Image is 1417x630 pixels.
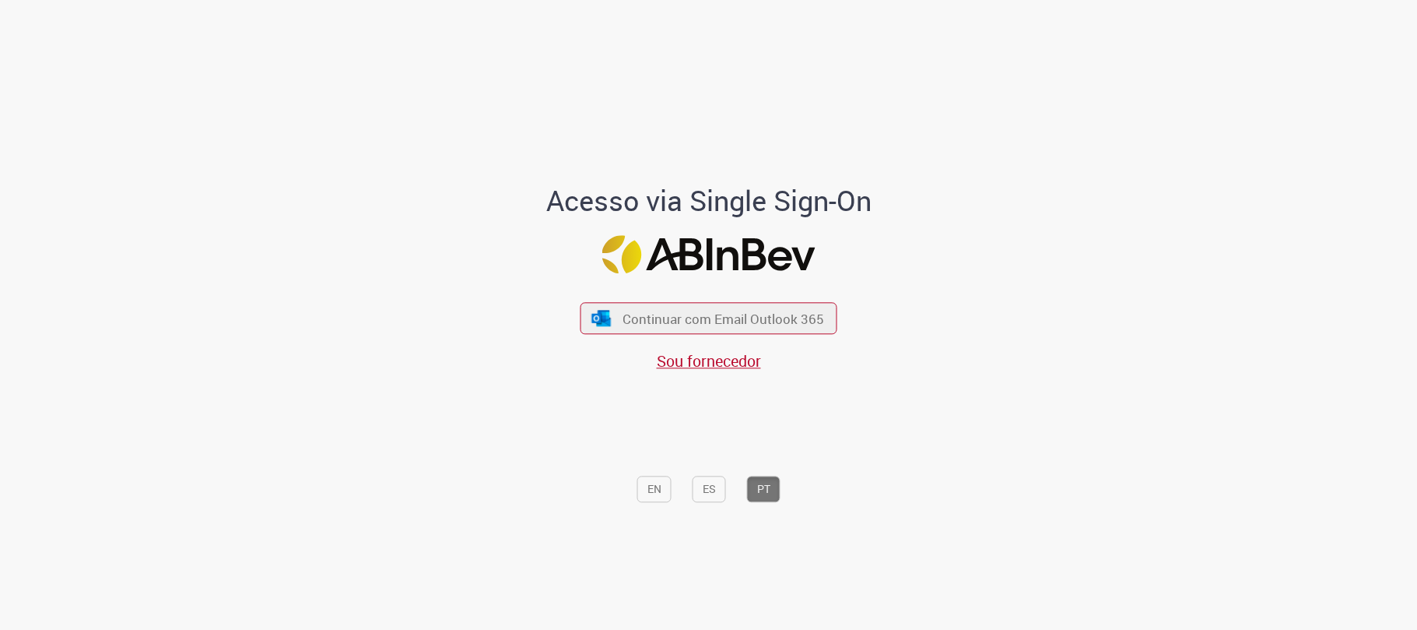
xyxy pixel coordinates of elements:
span: Continuar com Email Outlook 365 [623,310,824,328]
button: ícone Azure/Microsoft 360 Continuar com Email Outlook 365 [580,303,837,335]
button: ES [693,476,726,502]
img: ícone Azure/Microsoft 360 [590,310,612,326]
button: EN [637,476,672,502]
img: Logo ABInBev [602,235,815,273]
a: Sou fornecedor [657,351,761,372]
button: PT [747,476,780,502]
h1: Acesso via Single Sign-On [493,186,924,217]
